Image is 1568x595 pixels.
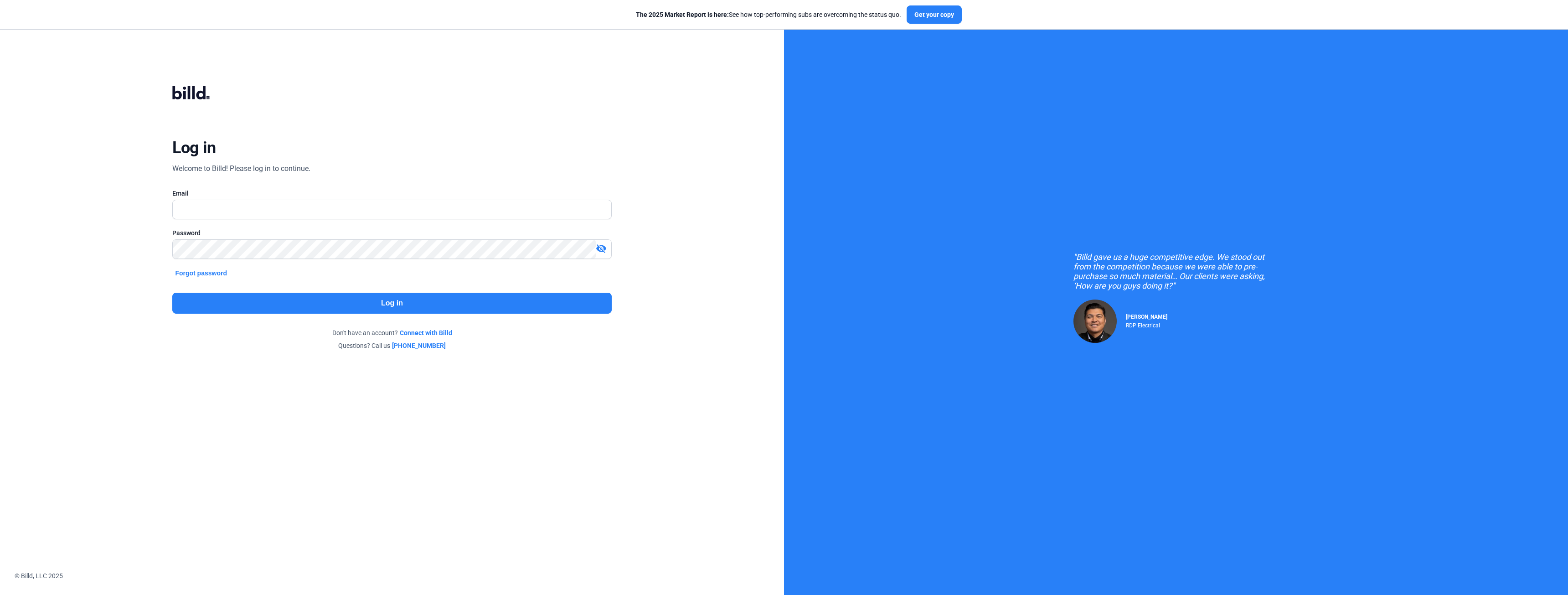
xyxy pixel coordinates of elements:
div: Password [172,228,611,238]
img: Raul Pacheco [1073,300,1117,343]
div: "Billd gave us a huge competitive edge. We stood out from the competition because we were able to... [1073,252,1279,290]
div: Email [172,189,611,198]
div: RDP Electrical [1126,320,1167,329]
div: Log in [172,138,216,158]
div: Questions? Call us [172,341,611,350]
div: Welcome to Billd! Please log in to continue. [172,163,310,174]
button: Log in [172,293,611,314]
span: The 2025 Market Report is here: [636,11,729,18]
button: Forgot password [172,268,230,278]
a: [PHONE_NUMBER] [392,341,446,350]
div: Don't have an account? [172,328,611,337]
a: Connect with Billd [400,328,452,337]
div: See how top-performing subs are overcoming the status quo. [636,10,901,19]
button: Get your copy [907,5,962,24]
mat-icon: visibility_off [596,243,607,254]
span: [PERSON_NAME] [1126,314,1167,320]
